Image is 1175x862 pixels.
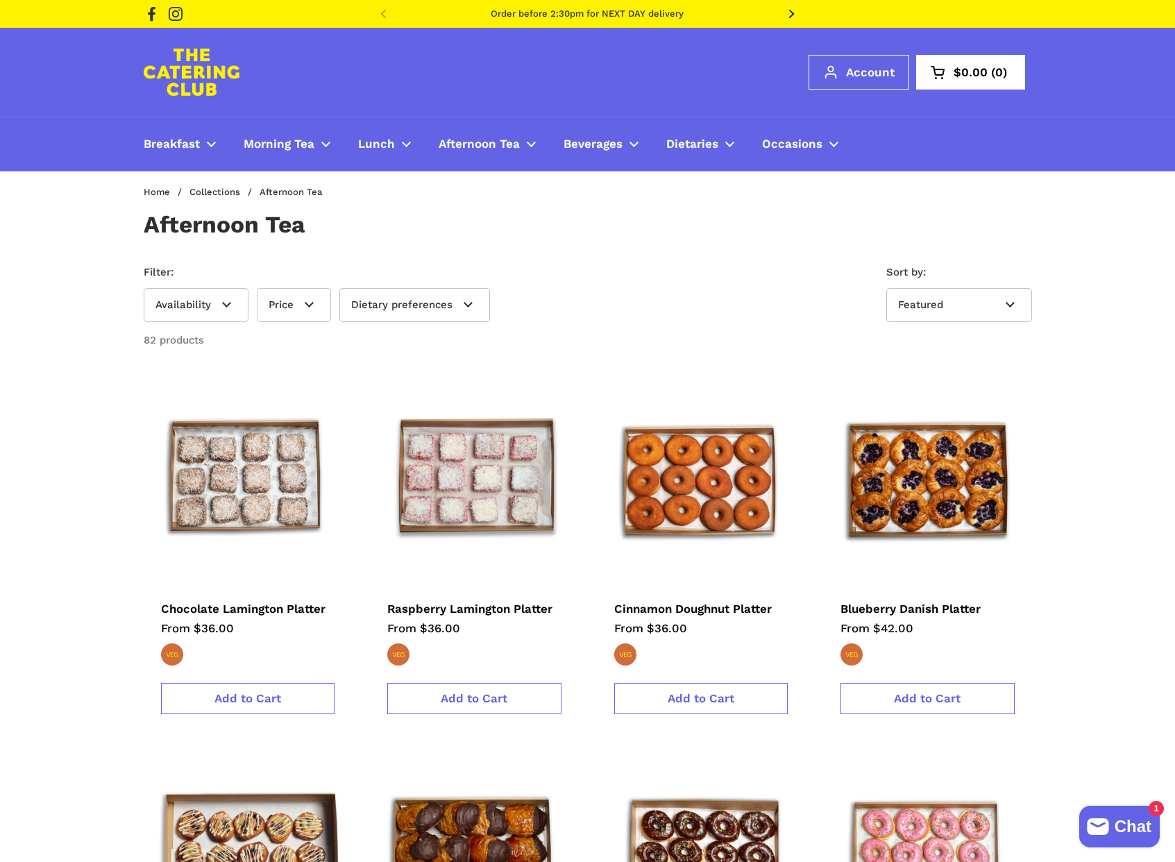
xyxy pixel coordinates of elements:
[597,375,806,584] img: Cinnamon Doughnut Platter
[144,49,239,96] img: The Catering Club
[144,332,204,348] p: 82 products
[244,137,314,153] span: Morning Tea
[1075,806,1164,851] inbox-online-store-chat: Shopify online store chat
[894,691,961,705] span: Add to Cart
[269,298,294,311] span: Price
[144,213,305,237] h1: Afternoon Tea
[666,137,718,153] span: Dietaries
[614,602,788,611] a: Cinnamon Doughnut Platter
[178,187,182,197] span: /
[344,128,425,160] a: Lunch
[370,375,579,584] img: Raspberry Lamington Platter
[564,137,623,153] span: Beverages
[425,128,550,160] a: Afternoon Tea
[988,67,1011,78] span: 0
[161,683,335,714] a: Add to Cart
[748,128,852,160] a: Occasions
[954,67,988,78] span: $0.00
[161,602,326,618] span: Chocolate Lamington Platter
[248,187,252,197] span: /
[886,264,1032,280] label: Sort by:
[214,691,281,705] span: Add to Cart
[614,621,687,635] span: From $36.00
[144,187,170,197] a: Home
[840,683,1015,714] a: Add to Cart
[809,55,909,90] a: Account
[387,602,561,611] a: Raspberry Lamington Platter
[144,187,339,197] nav: breadcrumbs
[351,298,453,311] span: Dietary preferences
[387,683,561,714] a: Add to Cart
[189,187,240,197] a: Collections
[441,691,507,705] span: Add to Cart
[144,137,200,153] span: Breakfast
[652,128,748,160] a: Dietaries
[439,137,520,153] span: Afternoon Tea
[144,264,498,280] p: Filter:
[387,621,460,635] span: From $36.00
[144,375,353,584] img: Chocolate Lamington Platter
[840,602,981,618] span: Blueberry Danish Platter
[840,621,913,635] span: From $42.00
[130,128,230,160] a: Breakfast
[161,602,335,611] a: Chocolate Lamington Platter
[668,691,734,705] span: Add to Cart
[823,375,1032,584] img: Blueberry Danish Platter
[614,602,772,618] span: Cinnamon Doughnut Platter
[230,128,344,160] a: Morning Tea
[840,602,1015,611] a: Blueberry Danish Platter
[144,288,248,322] summary: Availability
[387,602,552,618] span: Raspberry Lamington Platter
[491,9,684,19] a: Order before 2:30pm for NEXT DAY delivery
[614,683,788,714] a: Add to Cart
[155,298,211,311] span: Availability
[550,128,652,160] a: Beverages
[161,621,234,635] span: From $36.00
[762,137,822,153] span: Occasions
[260,187,322,197] span: Afternoon Tea
[339,288,490,322] summary: Dietary preferences
[358,137,395,153] span: Lunch
[257,288,331,322] summary: Price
